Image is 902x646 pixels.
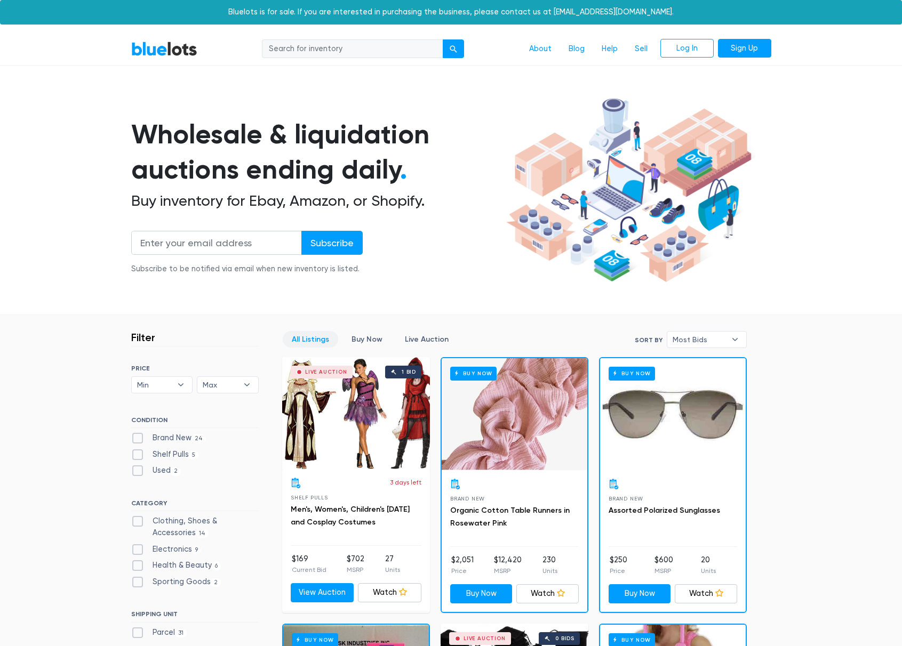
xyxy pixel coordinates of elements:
[292,565,326,575] p: Current Bid
[542,566,557,576] p: Units
[494,566,522,576] p: MSRP
[137,377,172,393] span: Min
[342,331,392,348] a: Buy Now
[390,478,421,487] p: 3 days left
[131,231,302,255] input: Enter your email address
[610,554,627,576] li: $250
[593,39,626,59] a: Help
[555,636,574,641] div: 0 bids
[494,554,522,576] li: $12,420
[131,117,502,188] h1: Wholesale & liquidation auctions ending daily
[675,584,737,603] a: Watch
[192,546,202,554] span: 9
[131,499,259,511] h6: CATEGORY
[196,529,209,538] span: 14
[718,39,771,58] a: Sign Up
[724,332,746,348] b: ▾
[282,357,430,469] a: Live Auction 1 bid
[600,358,746,470] a: Buy Now
[609,584,671,603] a: Buy Now
[131,610,259,622] h6: SHIPPING UNIT
[450,584,513,603] a: Buy Now
[131,627,187,639] label: Parcel
[291,495,328,500] span: Shelf Pulls
[131,416,259,428] h6: CONDITION
[673,332,726,348] span: Most Bids
[635,335,662,345] label: Sort By
[701,566,716,576] p: Units
[396,331,458,348] a: Live Auction
[660,39,714,58] a: Log In
[610,566,627,576] p: Price
[291,583,354,602] a: View Auction
[347,553,364,575] li: $702
[262,39,443,59] input: Search for inventory
[189,451,199,459] span: 5
[521,39,560,59] a: About
[170,377,192,393] b: ▾
[609,496,643,502] span: Brand New
[400,154,407,185] span: .
[203,377,238,393] span: Max
[442,358,587,470] a: Buy Now
[131,192,502,210] h2: Buy inventory for Ebay, Amazon, or Shopify.
[191,434,206,443] span: 24
[131,515,259,538] label: Clothing, Shoes & Accessories
[131,544,202,555] label: Electronics
[283,331,338,348] a: All Listings
[131,576,221,588] label: Sporting Goods
[654,554,673,576] li: $600
[450,506,570,528] a: Organic Cotton Table Runners in Rosewater Pink
[402,369,416,375] div: 1 bid
[358,583,421,602] a: Watch
[131,263,363,275] div: Subscribe to be notified via email when new inventory is listed.
[451,554,474,576] li: $2,051
[212,562,221,570] span: 6
[292,553,326,575] li: $169
[131,365,259,372] h6: PRICE
[131,560,221,571] label: Health & Beauty
[502,93,755,287] img: hero-ee84e7d0318cb26816c560f6b4441b76977f77a177738b4e94f68c95b2b83dbb.png
[305,369,347,375] div: Live Auction
[211,578,221,587] span: 2
[131,41,197,56] a: BlueLots
[450,496,485,502] span: Brand New
[385,565,400,575] p: Units
[171,467,181,476] span: 2
[291,505,410,527] a: Men's, Women's, Children's [DATE] and Cosplay Costumes
[450,367,497,380] h6: Buy Now
[609,367,655,380] h6: Buy Now
[175,629,187,637] span: 31
[131,432,206,444] label: Brand New
[131,449,199,461] label: Shelf Pulls
[560,39,593,59] a: Blog
[516,584,579,603] a: Watch
[301,231,363,255] input: Subscribe
[609,506,720,515] a: Assorted Polarized Sunglasses
[451,566,474,576] p: Price
[654,566,673,576] p: MSRP
[542,554,557,576] li: 230
[701,554,716,576] li: 20
[464,636,506,641] div: Live Auction
[385,553,400,575] li: 27
[131,331,155,344] h3: Filter
[626,39,656,59] a: Sell
[236,377,258,393] b: ▾
[131,465,181,477] label: Used
[347,565,364,575] p: MSRP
